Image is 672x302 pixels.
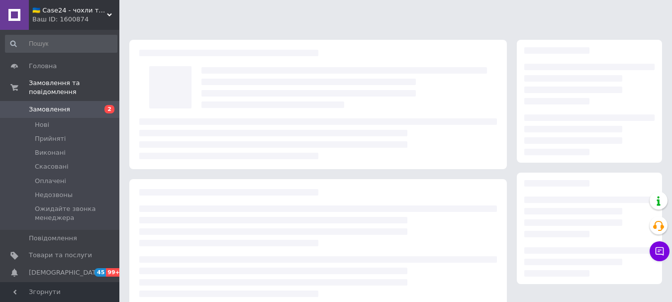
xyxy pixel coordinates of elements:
span: [DEMOGRAPHIC_DATA] [29,268,102,277]
span: 99+ [106,268,122,277]
span: Головна [29,62,57,71]
span: 🇺🇦 Case24 - чохли та аксесуари для смартфонів та планшетів [32,6,107,15]
span: Скасовані [35,162,69,171]
span: Прийняті [35,134,66,143]
span: Товари та послуги [29,251,92,260]
span: Нові [35,120,49,129]
span: 45 [95,268,106,277]
span: Ожидайте звонка менеджера [35,204,116,222]
span: Замовлення [29,105,70,114]
span: Недозвоны [35,191,73,200]
span: Оплачені [35,177,66,186]
input: Пошук [5,35,117,53]
span: Замовлення та повідомлення [29,79,119,97]
div: Ваш ID: 1600874 [32,15,119,24]
span: Виконані [35,148,66,157]
span: 2 [104,105,114,113]
button: Чат з покупцем [650,241,670,261]
span: Повідомлення [29,234,77,243]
